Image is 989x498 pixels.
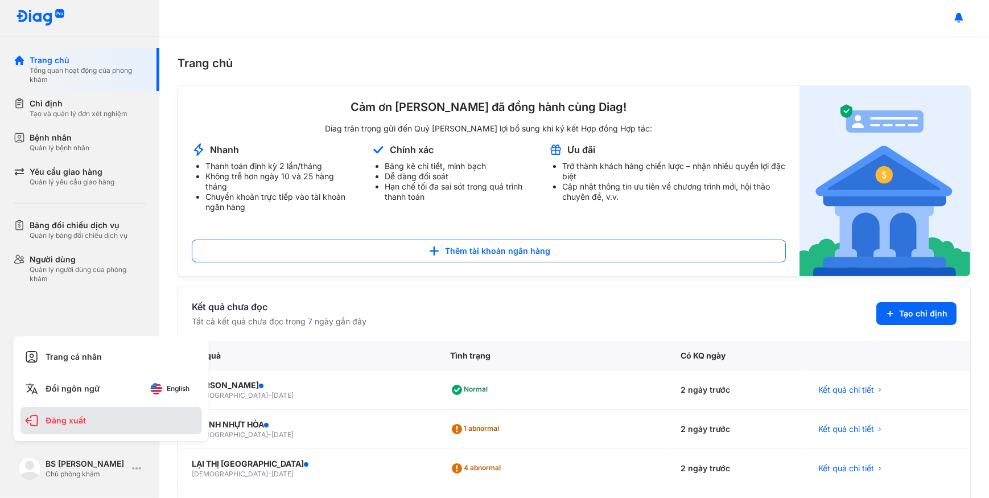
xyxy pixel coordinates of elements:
[18,457,41,480] img: logo
[371,143,385,157] img: account-announcement
[562,161,786,182] li: Trở thành khách hàng chiến lược – nhận nhiều quyền lợi đặc biệt
[30,109,127,118] div: Tạo và quản lý đơn xét nghiệm
[876,302,957,325] button: Tạo chỉ định
[46,458,127,470] div: BS [PERSON_NAME]
[899,308,947,319] span: Tạo chỉ định
[205,171,357,192] li: Không trễ hơn ngày 10 và 25 hàng tháng
[385,161,535,171] li: Bảng kê chi tiết, minh bạch
[30,98,127,109] div: Chỉ định
[667,371,805,410] div: 2 ngày trước
[210,143,239,156] div: Nhanh
[30,166,114,178] div: Yêu cầu giao hàng
[30,178,114,187] div: Quản lý yêu cầu giao hàng
[818,384,874,396] span: Kết quả chi tiết
[143,380,197,398] button: English
[20,407,202,434] div: Đăng xuất
[20,375,202,402] div: Đổi ngôn ngữ
[30,231,127,240] div: Quản lý bảng đối chiếu dịch vụ
[192,430,268,439] span: [DEMOGRAPHIC_DATA]
[268,430,271,439] span: -
[271,470,294,478] span: [DATE]
[46,470,127,479] div: Chủ phòng khám
[30,66,146,84] div: Tổng quan hoạt động của phòng khám
[385,171,535,182] li: Dễ dàng đối soát
[20,343,202,371] div: Trang cá nhân
[192,240,786,262] button: Thêm tài khoản ngân hàng
[192,419,423,430] div: HUỲNH NHỰT HÒA
[30,220,127,231] div: Bảng đối chiếu dịch vụ
[385,182,535,202] li: Hạn chế tối đa sai sót trong quá trình thanh toán
[436,341,667,371] div: Tình trạng
[450,381,492,399] div: Normal
[151,383,162,394] img: English
[192,143,205,157] img: account-announcement
[192,470,268,478] span: [DEMOGRAPHIC_DATA]
[192,300,366,314] div: Kết quả chưa đọc
[549,143,563,157] img: account-announcement
[800,86,970,276] img: account-announcement
[390,143,434,156] div: Chính xác
[192,391,268,400] span: [DEMOGRAPHIC_DATA]
[450,420,504,438] div: 1 abnormal
[178,55,971,72] div: Trang chủ
[562,182,786,202] li: Cập nhật thông tin ưu tiên về chương trình mới, hội thảo chuyên đề, v.v.
[192,100,786,114] div: Cảm ơn [PERSON_NAME] đã đồng hành cùng Diag!
[450,459,505,478] div: 4 abnormal
[205,192,357,212] li: Chuyển khoản trực tiếp vào tài khoản ngân hàng
[167,385,189,393] span: English
[30,254,146,265] div: Người dùng
[30,55,146,66] div: Trang chủ
[271,430,294,439] span: [DATE]
[192,124,786,134] div: Diag trân trọng gửi đến Quý [PERSON_NAME] lợi bổ sung khi ký kết Hợp đồng Hợp tác:
[30,143,89,153] div: Quản lý bệnh nhân
[192,458,423,470] div: LẠI THỊ [GEOGRAPHIC_DATA]
[567,143,595,156] div: Ưu đãi
[818,463,874,474] span: Kết quả chi tiết
[667,410,805,449] div: 2 ngày trước
[667,341,805,371] div: Có KQ ngày
[192,380,423,391] div: [PERSON_NAME]
[205,161,357,171] li: Thanh toán định kỳ 2 lần/tháng
[268,470,271,478] span: -
[30,265,146,283] div: Quản lý người dùng của phòng khám
[268,391,271,400] span: -
[30,132,89,143] div: Bệnh nhân
[667,449,805,488] div: 2 ngày trước
[16,9,65,27] img: logo
[178,341,436,371] div: Kết quả
[818,423,874,435] span: Kết quả chi tiết
[271,391,294,400] span: [DATE]
[192,316,366,327] div: Tất cả kết quả chưa đọc trong 7 ngày gần đây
